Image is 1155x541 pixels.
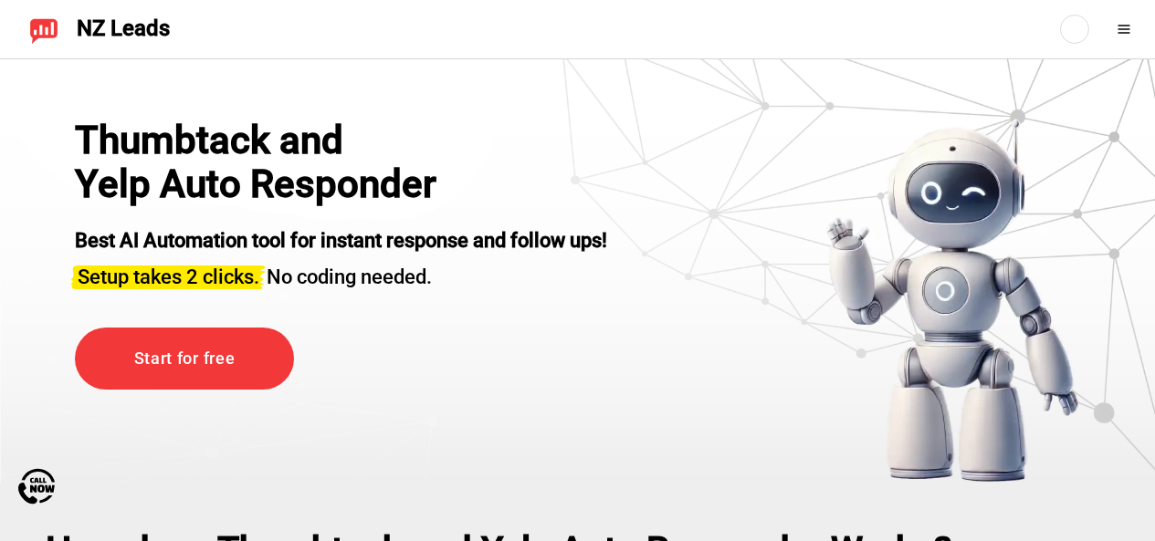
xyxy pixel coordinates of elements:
[77,16,170,42] span: NZ Leads
[75,255,607,291] h3: No coding needed.
[18,468,55,505] img: Call Now
[29,15,58,44] img: NZ Leads logo
[825,119,1080,484] img: yelp bot
[78,265,259,288] span: Setup takes 2 clicks.
[75,119,458,162] div: Thumbtack and
[75,328,294,390] a: Start for free
[75,229,607,252] strong: Best AI Automation tool for instant response and follow ups!
[75,162,458,206] h1: Yelp Auto Responder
